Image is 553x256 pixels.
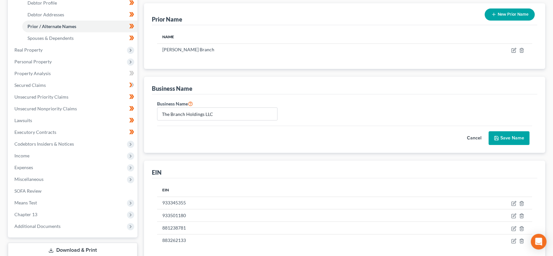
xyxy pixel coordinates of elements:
[157,209,369,221] td: 933501180
[157,100,193,107] label: Business Name
[485,8,535,21] button: New Prior Name
[157,108,277,120] input: Enter business name...
[489,131,529,145] button: Save Name
[157,234,369,247] td: 883262133
[157,184,369,197] th: EIN
[9,103,137,115] a: Unsecured Nonpriority Claims
[14,59,52,64] span: Personal Property
[9,115,137,126] a: Lawsuits
[14,200,37,205] span: Means Test
[152,15,182,23] div: Prior Name
[27,35,74,41] span: Spouses & Dependents
[27,24,76,29] span: Prior / Alternate Names
[27,12,64,17] span: Debtor Addresses
[9,79,137,91] a: Secured Claims
[157,30,421,43] th: Name
[14,223,61,229] span: Additional Documents
[22,9,137,21] a: Debtor Addresses
[14,82,46,88] span: Secured Claims
[157,43,421,56] td: [PERSON_NAME] Branch
[157,222,369,234] td: 881238781
[460,132,489,145] button: Cancel
[14,176,44,182] span: Miscellaneous
[14,94,68,100] span: Unsecured Priority Claims
[14,47,43,53] span: Real Property
[22,32,137,44] a: Spouses & Dependents
[14,188,42,194] span: SOFA Review
[9,91,137,103] a: Unsecured Priority Claims
[9,68,137,79] a: Property Analysis
[14,141,74,147] span: Codebtors Insiders & Notices
[14,71,51,76] span: Property Analysis
[22,21,137,32] a: Prior / Alternate Names
[14,129,56,135] span: Executory Contracts
[14,106,77,111] span: Unsecured Nonpriority Claims
[157,197,369,209] td: 933345355
[9,185,137,197] a: SOFA Review
[14,165,33,170] span: Expenses
[9,126,137,138] a: Executory Contracts
[531,234,546,249] div: Open Intercom Messenger
[152,85,192,92] div: Business Name
[152,168,162,176] div: EIN
[14,153,29,158] span: Income
[14,212,37,217] span: Chapter 13
[14,118,32,123] span: Lawsuits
